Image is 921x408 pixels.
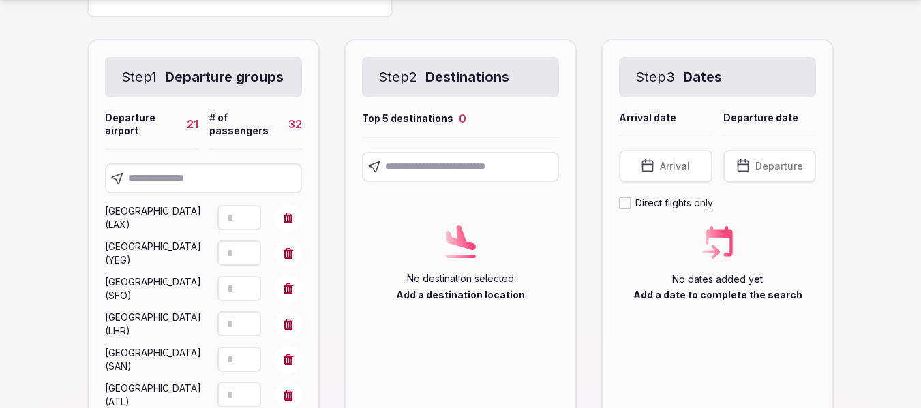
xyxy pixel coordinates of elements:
[723,111,798,125] span: Departure date
[105,111,181,138] span: Departure airport
[683,67,722,87] strong: Dates
[396,288,525,302] p: Add a destination location
[660,159,690,173] span: Arrival
[105,57,302,97] div: Step 1
[105,382,201,407] span: [GEOGRAPHIC_DATA] ( ATL )
[288,116,302,131] div: 32
[105,347,201,372] span: [GEOGRAPHIC_DATA] ( SAN )
[635,196,713,210] label: Direct flights only
[362,112,453,125] span: Top 5 destinations
[619,150,712,183] button: Arrival
[619,111,676,125] span: Arrival date
[187,116,198,131] div: 21
[407,272,514,285] p: No destination selected
[362,57,559,97] div: Step 2
[165,67,284,87] strong: Departure groups
[425,67,509,87] strong: Destinations
[633,288,802,302] p: Add a date to complete the search
[105,311,201,336] span: [GEOGRAPHIC_DATA] ( LHR )
[105,276,201,301] span: [GEOGRAPHIC_DATA] ( SFO )
[619,57,816,97] div: Step 3
[723,150,817,183] button: Departure
[459,111,466,126] div: 0
[105,205,201,230] span: [GEOGRAPHIC_DATA] ( LAX )
[105,240,201,266] span: [GEOGRAPHIC_DATA] ( YEG )
[672,272,763,286] p: No dates added yet
[755,159,803,173] span: Departure
[209,111,284,138] span: # of passengers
